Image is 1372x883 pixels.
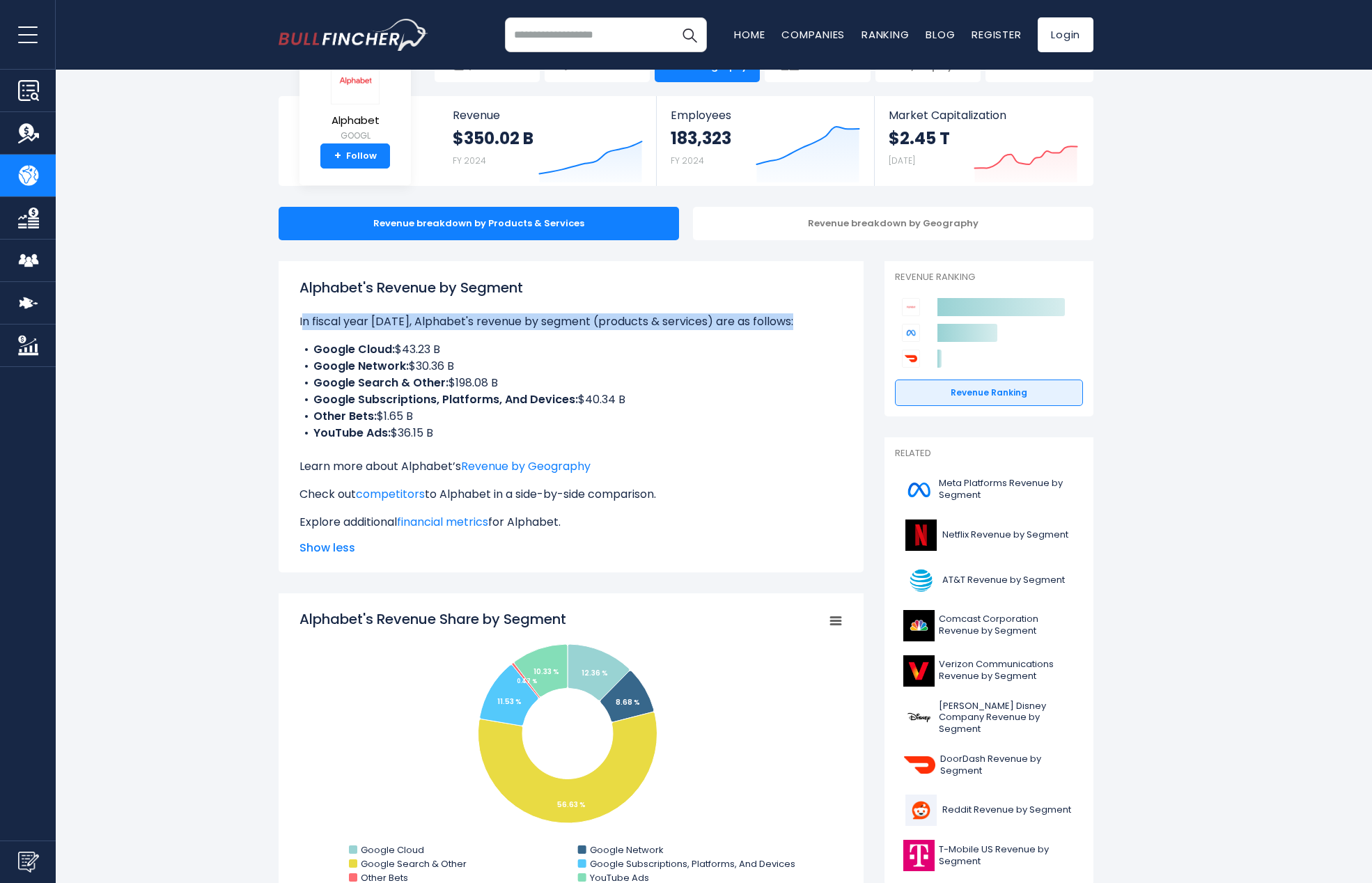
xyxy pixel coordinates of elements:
b: Google Cloud: [313,341,395,357]
a: Register [972,27,1021,42]
span: Employees [671,109,859,122]
div: Revenue breakdown by Geography [693,207,1093,240]
tspan: 10.33 % [533,666,559,677]
a: Ranking [862,27,909,42]
a: Revenue Ranking [895,380,1083,406]
b: Other Bets: [313,408,377,424]
span: Meta Platforms Revenue by Segment [939,478,1075,501]
a: Reddit Revenue by Segment [895,791,1083,829]
a: Login [1038,17,1093,52]
span: T-Mobile US Revenue by Segment [939,844,1075,868]
span: Revenue [453,109,643,122]
tspan: 8.68 % [616,697,640,708]
img: bullfincher logo [279,19,428,51]
div: Revenue breakdown by Products & Services [279,207,679,240]
text: Google Subscriptions, Platforms, And Devices [590,857,795,870]
li: $30.36 B [299,358,843,375]
span: [PERSON_NAME] Disney Company Revenue by Segment [939,701,1075,736]
tspan: 0.47 % [517,678,537,685]
small: [DATE] [889,155,915,166]
span: Product / Geography [689,49,749,73]
span: Alphabet [331,115,380,127]
li: $40.34 B [299,391,843,408]
a: Meta Platforms Revenue by Segment [895,471,1083,509]
span: DoorDash Revenue by Segment [940,753,1075,777]
a: Netflix Revenue by Segment [895,516,1083,554]
small: FY 2024 [453,155,486,166]
img: RDDT logo [903,795,938,826]
img: TMUS logo [903,840,935,871]
a: Companies [781,27,845,42]
span: Verizon Communications Revenue by Segment [939,659,1075,682]
button: Search [672,17,707,52]
img: META logo [903,474,935,506]
b: Google Network: [313,358,409,374]
h1: Alphabet's Revenue by Segment [299,277,843,298]
a: Comcast Corporation Revenue by Segment [895,607,1083,645]
img: DASH logo [903,749,936,781]
a: DoorDash Revenue by Segment [895,746,1083,784]
a: +Follow [320,143,390,169]
p: Related [895,448,1083,460]
a: Market Capitalization $2.45 T [DATE] [875,96,1092,186]
li: $43.23 B [299,341,843,358]
b: Google Search & Other: [313,375,449,391]
img: Meta Platforms competitors logo [902,324,920,342]
strong: $350.02 B [453,127,533,149]
a: Revenue $350.02 B FY 2024 [439,96,657,186]
p: Revenue Ranking [895,272,1083,283]
p: Explore additional for Alphabet. [299,514,843,531]
a: AT&T Revenue by Segment [895,561,1083,600]
li: $1.65 B [299,408,843,425]
tspan: 12.36 % [582,668,608,678]
span: AT&T Revenue by Segment [942,575,1065,586]
img: T logo [903,565,938,596]
small: FY 2024 [671,155,704,166]
text: Google Network [590,843,664,857]
strong: 183,323 [671,127,731,149]
a: Verizon Communications Revenue by Segment [895,652,1083,690]
img: CMCSA logo [903,610,935,641]
span: Comcast Corporation Revenue by Segment [939,614,1075,637]
strong: $2.45 T [889,127,950,149]
span: Show less [299,540,843,556]
a: Employees 183,323 FY 2024 [657,96,873,186]
span: Market Capitalization [889,109,1078,122]
a: Home [734,27,765,42]
a: Alphabet GOOGL [330,57,380,144]
tspan: 11.53 % [497,696,522,707]
small: GOOGL [331,130,380,142]
a: Blog [926,27,955,42]
a: [PERSON_NAME] Disney Company Revenue by Segment [895,697,1083,740]
p: Check out to Alphabet in a side-by-side comparison. [299,486,843,503]
img: VZ logo [903,655,935,687]
span: CEO Salary / Employees [910,49,969,73]
p: In fiscal year [DATE], Alphabet's revenue by segment (products & services) are as follows: [299,313,843,330]
img: DIS logo [903,702,935,733]
span: Reddit Revenue by Segment [942,804,1071,816]
tspan: 56.63 % [557,799,586,810]
a: Revenue by Geography [461,458,591,474]
a: financial metrics [397,514,488,530]
a: competitors [356,486,425,502]
b: YouTube Ads: [313,425,391,441]
text: Google Search & Other [361,857,467,870]
img: Alphabet competitors logo [902,298,920,316]
li: $36.15 B [299,425,843,441]
a: T-Mobile US Revenue by Segment [895,836,1083,875]
img: DoorDash competitors logo [902,350,920,368]
a: Go to homepage [279,19,428,51]
span: Netflix Revenue by Segment [942,529,1068,541]
img: NFLX logo [903,519,938,551]
li: $198.08 B [299,375,843,391]
b: Google Subscriptions, Platforms, And Devices: [313,391,578,407]
tspan: Alphabet's Revenue Share by Segment [299,609,566,629]
strong: + [334,150,341,162]
text: Google Cloud [361,843,424,857]
p: Learn more about Alphabet’s [299,458,843,475]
